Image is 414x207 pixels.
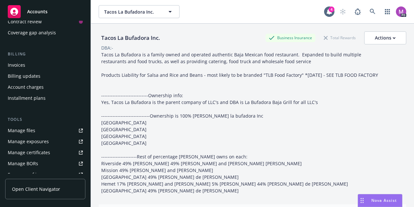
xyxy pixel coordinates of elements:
div: Actions [375,32,396,44]
a: Billing updates [5,71,85,81]
a: Switch app [381,5,394,18]
div: 4 [329,6,334,12]
a: Manage BORs [5,158,85,169]
div: Total Rewards [321,34,359,42]
button: Nova Assist [358,194,402,207]
div: Business Insurance [266,34,315,42]
a: Coverage gap analysis [5,28,85,38]
button: Tacos La Bufadora Inc. [99,5,180,18]
a: Account charges [5,82,85,92]
a: Search [366,5,379,18]
div: Manage certificates [8,147,50,158]
span: Accounts [27,9,48,14]
a: Report a Bug [351,5,364,18]
a: Manage certificates [5,147,85,158]
div: DBA: - [101,44,113,51]
div: Contract review [8,17,42,27]
div: Manage exposures [8,136,49,147]
a: Start snowing [336,5,349,18]
div: Drag to move [358,194,366,207]
div: Coverage gap analysis [8,28,56,38]
a: Accounts [5,3,85,21]
div: Summary of insurance [8,169,57,180]
div: Manage files [8,125,35,136]
div: Billing updates [8,71,40,81]
span: Tacos La Bufadora is a family owned and operated authentic Baja Mexican food restaurant. Expanded... [101,52,378,194]
a: Manage files [5,125,85,136]
span: Open Client Navigator [12,186,60,192]
div: Billing [5,51,85,57]
a: Contract review [5,17,85,27]
div: Manage BORs [8,158,38,169]
div: Invoices [8,60,25,70]
div: Tools [5,116,85,123]
img: photo [396,6,406,17]
span: Nova Assist [371,198,397,203]
button: Actions [364,31,406,44]
span: Tacos La Bufadora Inc. [104,8,160,15]
a: Invoices [5,60,85,70]
div: Installment plans [8,93,46,103]
div: Tacos La Bufadora Inc. [99,34,163,42]
a: Manage exposures [5,136,85,147]
a: Installment plans [5,93,85,103]
div: Account charges [8,82,44,92]
a: Summary of insurance [5,169,85,180]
